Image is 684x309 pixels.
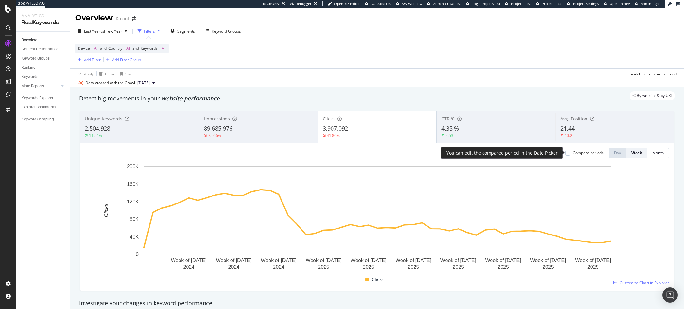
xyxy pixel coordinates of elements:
a: More Reports [22,83,59,89]
button: Segments [168,26,198,36]
span: Country [108,46,122,51]
span: = [159,46,161,51]
div: legacy label [630,91,675,100]
text: 2024 [273,264,284,270]
div: Month [652,150,664,156]
text: 2025 [542,264,554,270]
span: All [162,44,166,53]
a: Keywords Explorer [22,95,66,101]
text: 40K [130,234,139,240]
text: Week of [DATE] [306,258,341,263]
a: Ranking [22,64,66,71]
text: Week of [DATE] [440,258,476,263]
button: Add Filter Group [104,56,141,63]
a: Customize Chart in Explorer [613,280,669,286]
text: Week of [DATE] [171,258,207,263]
div: Save [125,71,134,77]
a: Keywords [22,74,66,80]
div: You can edit the compared period in the Date Picker [446,150,558,156]
span: Keywords [141,46,158,51]
a: Keyword Sampling [22,116,66,123]
text: Clicks [104,204,109,217]
span: By website & by URL [637,94,673,98]
div: 2.53 [446,133,453,138]
button: Week [626,148,647,158]
a: Content Performance [22,46,66,53]
span: Logs Projects List [472,1,500,6]
div: Keyword Groups [22,55,50,62]
a: Explorer Bookmarks [22,104,66,111]
button: Add Filter [75,56,101,63]
span: CTR % [441,116,455,122]
a: Overview [22,37,66,43]
span: and [100,46,107,51]
div: RealKeywords [22,19,65,26]
span: Admin Page [641,1,660,6]
span: All [126,44,131,53]
button: Clear [97,69,115,79]
text: 0 [136,252,139,257]
div: Add Filter Group [112,57,141,62]
text: 2025 [453,264,464,270]
text: 2025 [497,264,509,270]
div: Explorer Bookmarks [22,104,56,111]
span: All [94,44,98,53]
span: Segments [177,29,195,34]
a: Open in dev [604,1,630,6]
text: Week of [DATE] [216,258,252,263]
span: Customize Chart in Explorer [620,280,669,286]
text: 2025 [363,264,374,270]
span: 3,907,092 [323,125,348,132]
span: 89,685,976 [204,125,232,132]
text: Week of [DATE] [351,258,386,263]
span: 2,504,928 [85,125,110,132]
button: Month [647,148,669,158]
div: Keywords Explorer [22,95,53,101]
a: Open Viz Editor [328,1,360,6]
text: 2025 [587,264,599,270]
div: Viz Debugger: [290,1,313,6]
span: Avg. Position [560,116,587,122]
span: Datasources [371,1,391,6]
span: Open Viz Editor [334,1,360,6]
a: Project Settings [567,1,599,6]
div: Content Performance [22,46,58,53]
span: Last Year [84,29,100,34]
div: Investigate your changes in keyword performance [79,299,675,307]
text: 2024 [228,264,240,270]
div: Keyword Groups [212,29,241,34]
a: Admin Page [635,1,660,6]
button: Day [609,148,626,158]
text: 2024 [183,264,195,270]
span: Open in dev [610,1,630,6]
a: Projects List [505,1,531,6]
button: Save [117,69,134,79]
span: Clicks [372,276,384,283]
text: Week of [DATE] [485,258,521,263]
div: Overview [75,13,113,23]
span: 21.44 [560,125,575,132]
span: KW Webflow [402,1,422,6]
div: arrow-right-arrow-left [132,16,136,21]
span: and [132,46,139,51]
div: Add Filter [84,57,101,62]
span: Project Settings [573,1,599,6]
div: Keywords [22,74,38,80]
div: Day [614,150,621,156]
span: Projects List [511,1,531,6]
button: Switch back to Simple mode [627,69,679,79]
text: Week of [DATE] [261,258,297,263]
svg: A chart. [85,163,669,274]
div: 14.51% [89,133,102,138]
div: 41.86% [327,133,340,138]
span: 4.35 % [441,125,459,132]
div: Ranking [22,64,35,71]
button: Apply [75,69,94,79]
text: 2025 [408,264,419,270]
div: Week [631,150,642,156]
button: [DATE] [135,79,157,87]
a: KW Webflow [396,1,422,6]
div: More Reports [22,83,44,89]
div: Overview [22,37,37,43]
